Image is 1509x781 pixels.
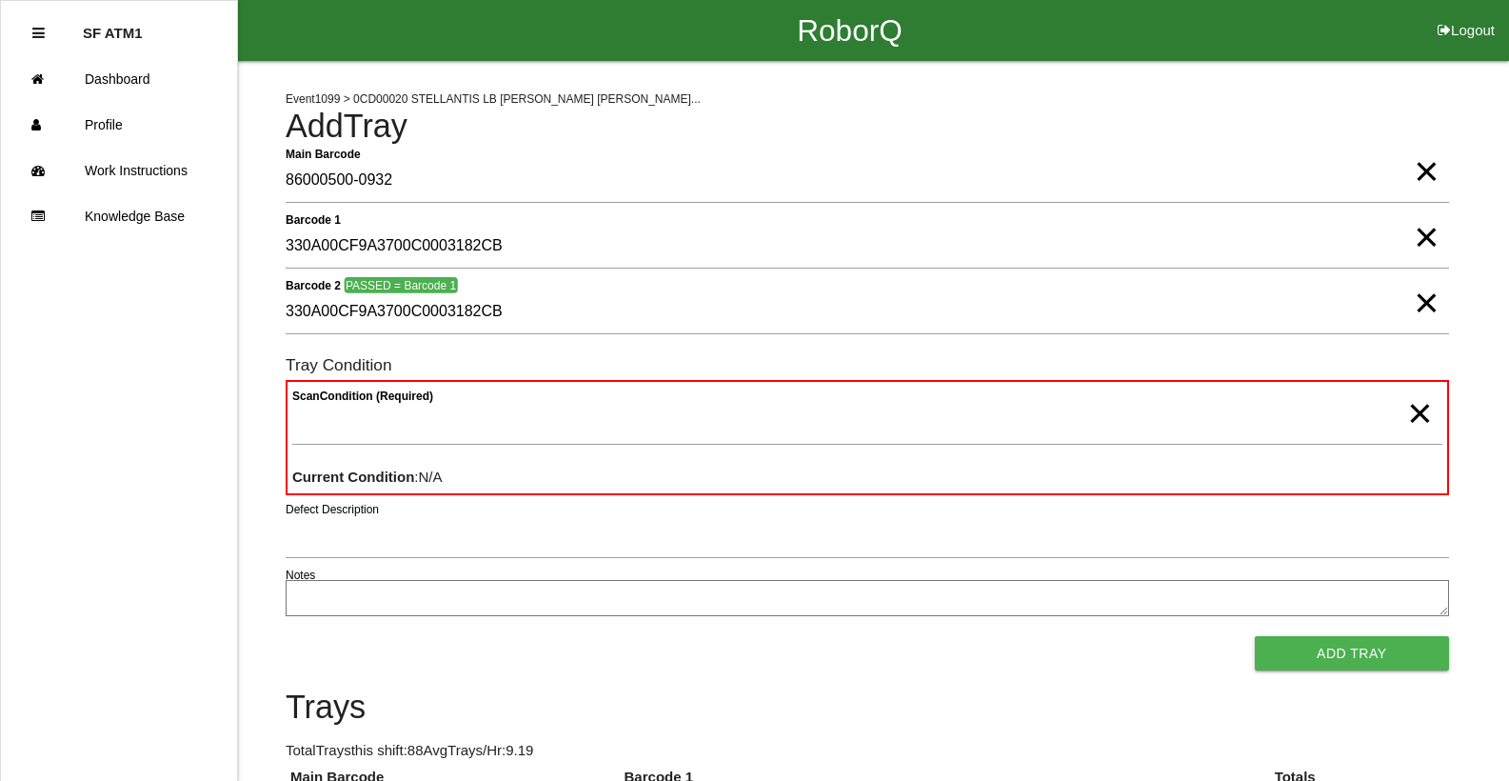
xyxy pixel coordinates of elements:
[292,390,433,403] b: Scan Condition (Required)
[32,10,45,56] div: Close
[1255,636,1449,671] button: Add Tray
[292,469,414,485] b: Current Condition
[286,740,1449,762] p: Total Trays this shift: 88 Avg Trays /Hr: 9.19
[1,148,237,193] a: Work Instructions
[286,567,315,584] label: Notes
[1,193,237,239] a: Knowledge Base
[344,277,457,293] span: PASSED = Barcode 1
[1414,199,1439,237] span: Clear Input
[1407,375,1432,413] span: Clear Input
[286,109,1449,145] h4: Add Tray
[1,56,237,102] a: Dashboard
[286,212,341,226] b: Barcode 1
[286,690,1449,726] h4: Trays
[292,469,443,485] span: : N/A
[1414,133,1439,171] span: Clear Input
[286,356,1449,374] h6: Tray Condition
[286,147,361,160] b: Main Barcode
[286,92,701,106] span: Event 1099 > 0CD00020 STELLANTIS LB [PERSON_NAME] [PERSON_NAME]...
[83,10,143,41] p: SF ATM1
[286,501,379,518] label: Defect Description
[1,102,237,148] a: Profile
[1414,265,1439,303] span: Clear Input
[286,159,1449,203] input: Required
[286,278,341,291] b: Barcode 2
